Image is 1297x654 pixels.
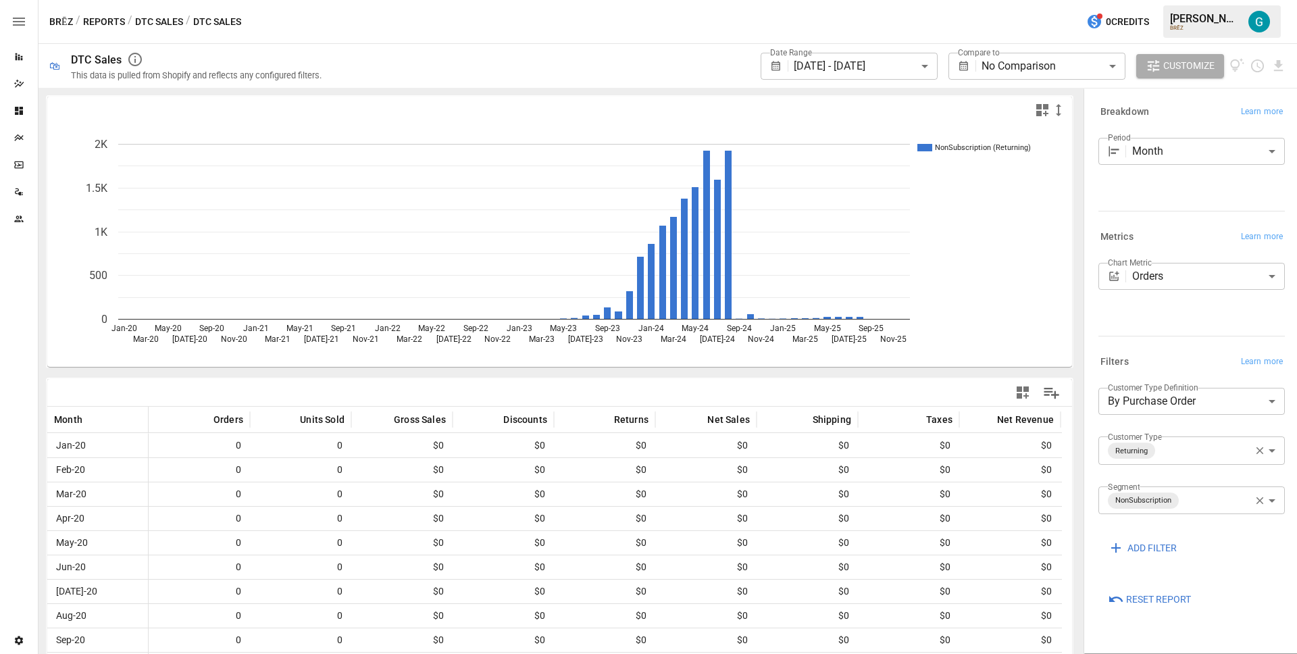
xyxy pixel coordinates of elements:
span: $0 [763,628,851,652]
span: $0 [763,531,851,555]
div: / [76,14,80,30]
span: $0 [662,604,750,628]
text: [DATE]-20 [172,334,207,344]
text: Mar-20 [133,334,159,344]
span: $0 [662,580,750,603]
div: [PERSON_NAME] [1170,12,1240,25]
h6: Filters [1100,355,1129,370]
span: 0 [257,482,345,506]
span: Month [54,413,82,426]
text: Nov-25 [880,334,907,344]
span: ADD FILTER [1127,540,1177,557]
button: Reports [83,14,125,30]
button: Schedule report [1250,58,1265,74]
label: Customer Type [1108,431,1162,443]
span: 0 [257,604,345,628]
span: $0 [459,580,547,603]
span: $0 [966,482,1054,506]
text: May-24 [682,324,709,333]
text: Mar-21 [265,334,290,344]
span: $0 [966,580,1054,603]
span: $0 [966,604,1054,628]
span: $0 [966,458,1054,482]
span: $0 [865,507,952,530]
span: $0 [561,580,648,603]
span: $0 [763,434,851,457]
span: Sep-20 [54,628,141,652]
span: 0 [155,507,243,530]
text: Sep-25 [859,324,884,333]
text: Jan-25 [770,324,796,333]
button: DTC Sales [135,14,183,30]
text: May-21 [286,324,313,333]
span: $0 [459,555,547,579]
div: By Purchase Order [1098,388,1285,415]
span: Feb-20 [54,458,141,482]
div: [DATE] - [DATE] [794,53,937,80]
text: 500 [89,269,107,282]
span: Units Sold [300,413,345,426]
text: Nov-22 [484,334,511,344]
span: Shipping [813,413,851,426]
span: $0 [662,482,750,506]
span: Jun-20 [54,555,141,579]
div: No Comparison [982,53,1125,80]
text: [DATE]-21 [304,334,339,344]
text: Sep-22 [463,324,488,333]
text: Nov-24 [748,334,774,344]
text: Mar-25 [792,334,818,344]
div: BRĒZ [1170,25,1240,31]
img: Gavin Acres [1248,11,1270,32]
text: May-25 [814,324,841,333]
text: Sep-20 [199,324,224,333]
span: Discounts [503,413,547,426]
text: 1K [95,226,108,238]
span: $0 [966,434,1054,457]
div: Month [1132,138,1285,165]
span: $0 [966,531,1054,555]
text: Mar-23 [529,334,555,344]
span: $0 [763,482,851,506]
span: $0 [662,628,750,652]
span: 0 [155,434,243,457]
span: $0 [763,580,851,603]
span: Orders [213,413,243,426]
label: Date Range [770,47,812,58]
label: Segment [1108,481,1140,493]
span: 0 [257,531,345,555]
text: May-23 [550,324,577,333]
text: Jan-23 [507,324,532,333]
span: 0 [257,434,345,457]
span: $0 [459,507,547,530]
button: Reset Report [1098,587,1200,611]
span: $0 [865,628,952,652]
span: $0 [763,507,851,530]
span: $0 [358,458,446,482]
h6: Breakdown [1100,105,1149,120]
text: May-22 [418,324,445,333]
span: Taxes [926,413,952,426]
span: Returns [614,413,648,426]
span: 0 [155,555,243,579]
h6: Metrics [1100,230,1134,245]
span: Reset Report [1126,591,1191,608]
span: Aug-20 [54,604,141,628]
span: $0 [865,458,952,482]
span: 0 [257,458,345,482]
text: [DATE]-23 [568,334,603,344]
span: $0 [358,507,446,530]
span: $0 [865,604,952,628]
span: $0 [459,482,547,506]
button: ADD FILTER [1098,536,1186,560]
span: $0 [358,604,446,628]
span: $0 [662,507,750,530]
text: Mar-22 [397,334,422,344]
div: DTC Sales [71,53,122,66]
text: Jan-21 [243,324,269,333]
span: $0 [662,531,750,555]
text: Nov-23 [616,334,642,344]
span: Customize [1163,57,1215,74]
span: $0 [561,458,648,482]
span: $0 [358,628,446,652]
